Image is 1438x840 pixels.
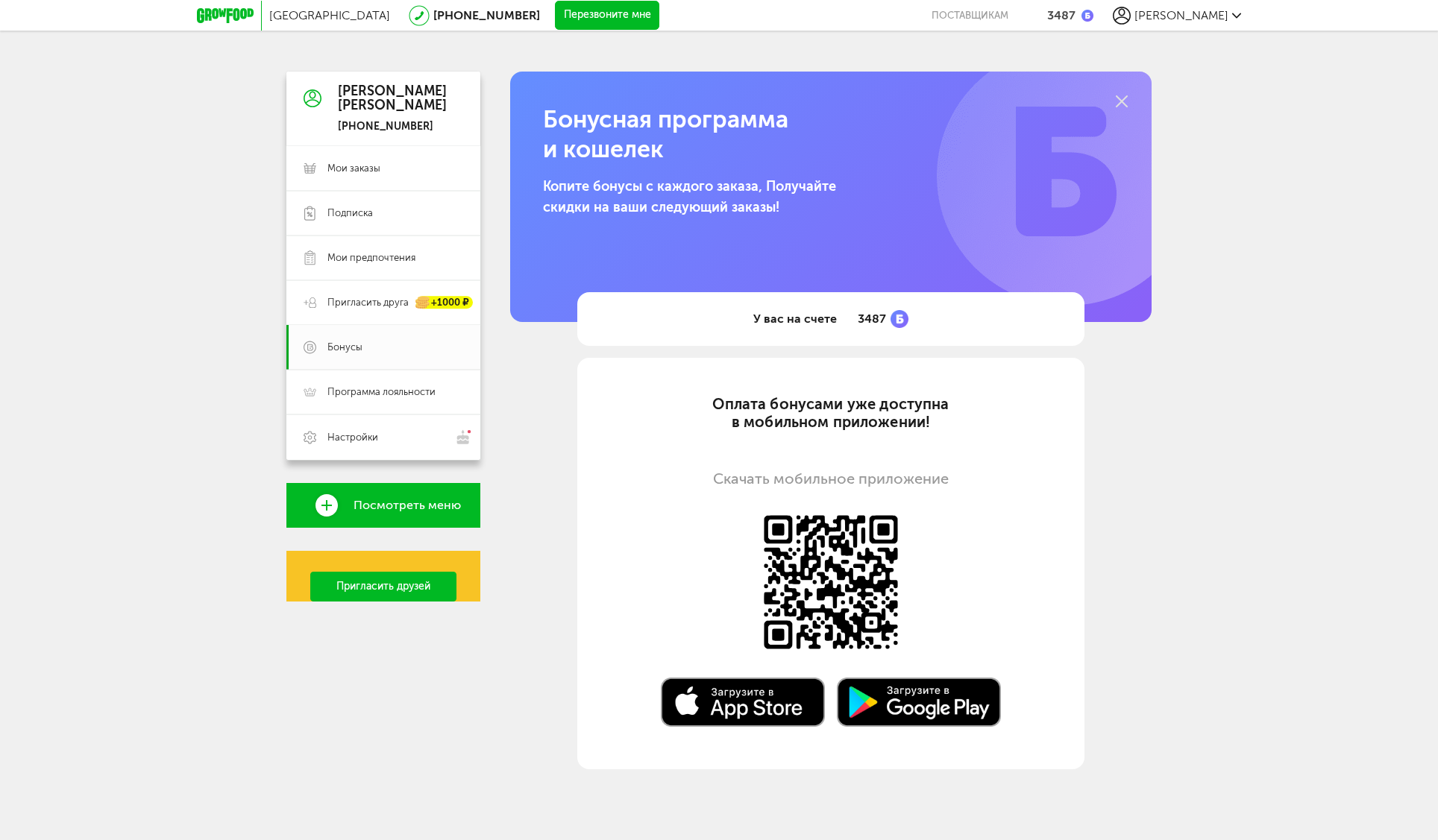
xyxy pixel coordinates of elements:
[327,296,409,309] span: Пригласить друга
[286,414,480,460] a: Настройки
[286,325,480,370] a: Бонусы
[555,1,659,31] button: Перезвоните мне
[543,176,869,218] p: Копите бонусы с каждого заказа, Получайте скидки на ваши следующий заказы!
[416,297,473,309] div: +1000 ₽
[543,104,958,164] h1: Бонусная программа и кошелек
[286,191,480,236] a: Подписка
[354,499,461,512] span: Посмотреть меню
[1081,10,1093,22] img: bonus_b.cdccf46.png
[286,370,480,414] a: Программа лояльности
[615,395,1047,431] div: Оплата бонусами уже доступна в мобильном приложении!
[327,206,373,220] span: Подписка
[661,677,825,727] img: Доступно в AppStore
[327,251,415,265] span: Мои предпочтения
[1134,8,1228,22] span: [PERSON_NAME]
[286,280,480,325] a: Пригласить друга +1000 ₽
[1047,8,1076,22] div: 3487
[286,483,480,528] a: Посмотреть меню
[338,120,447,133] div: [PHONE_NUMBER]
[327,341,362,354] span: Бонусы
[327,431,378,444] span: Настройки
[937,45,1198,306] img: b.77db1d0.png
[837,677,1001,727] img: Доступно в Google Play
[310,572,456,601] a: Пригласить друзей
[327,385,436,399] span: Программа лояльности
[760,511,902,653] img: Доступно в AppStore
[433,8,540,22] a: [PHONE_NUMBER]
[286,146,480,191] a: Мои заказы
[338,84,447,114] div: [PERSON_NAME] [PERSON_NAME]
[753,310,837,328] span: У вас на счете
[327,162,380,175] span: Мои заказы
[286,236,480,280] a: Мои предпочтения
[269,8,390,22] span: [GEOGRAPHIC_DATA]
[615,470,1047,487] div: Скачать мобильное приложение
[858,310,886,328] span: 3487
[891,310,908,328] img: bonus_b.cdccf46.png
